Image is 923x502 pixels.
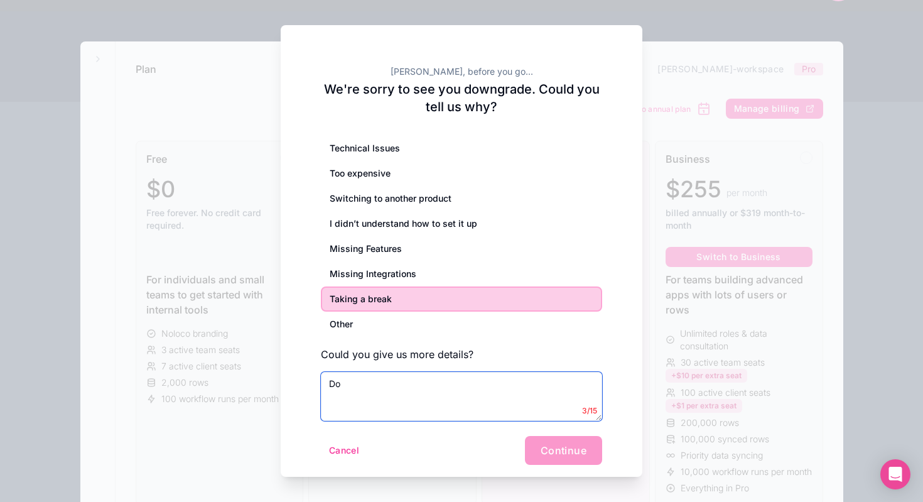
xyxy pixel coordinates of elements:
div: Switching to another product [321,186,602,211]
div: I didn’t understand how to set it up [321,211,602,236]
button: Cancel [321,440,367,461]
h2: [PERSON_NAME], before you go... [321,65,602,78]
div: Too expensive [321,161,602,186]
div: Other [321,312,602,337]
div: Taking a break [321,286,602,312]
h3: Could you give us more details? [321,347,602,362]
div: Missing Features [321,236,602,261]
div: Open Intercom Messenger [880,459,910,489]
h2: We're sorry to see you downgrade. Could you tell us why? [321,80,602,116]
div: Technical Issues [321,136,602,161]
textarea: Don [321,372,602,421]
div: Missing Integrations [321,261,602,286]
